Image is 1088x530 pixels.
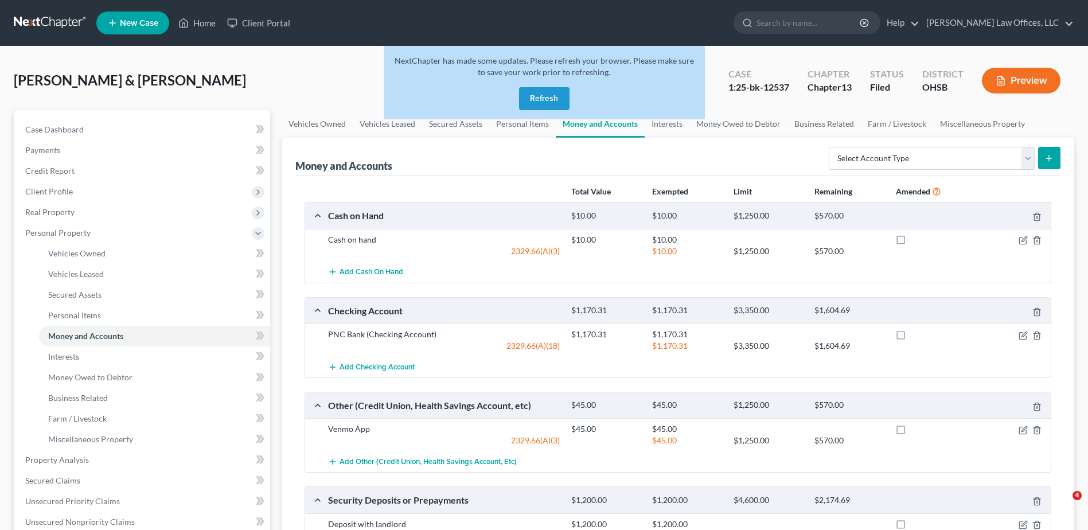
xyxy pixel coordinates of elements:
[322,305,566,317] div: Checking Account
[322,234,566,245] div: Cash on hand
[728,435,809,446] div: $1,250.00
[566,329,646,340] div: $1,170.31
[16,161,270,181] a: Credit Report
[322,494,566,506] div: Security Deposits or Prepayments
[322,399,566,411] div: Other (Credit Union, Health Savings Account, etc)
[646,340,727,352] div: $1,170.31
[25,496,120,506] span: Unsecured Priority Claims
[322,423,566,435] div: Venmo App
[809,495,890,506] div: $2,174.69
[48,331,123,341] span: Money and Accounts
[25,455,89,465] span: Property Analysis
[48,290,102,299] span: Secured Assets
[48,393,108,403] span: Business Related
[809,400,890,411] div: $570.00
[756,12,861,33] input: Search by name...
[922,81,964,94] div: OHSB
[340,268,403,277] span: Add Cash on Hand
[25,476,80,485] span: Secured Claims
[295,159,392,173] div: Money and Accounts
[728,495,809,506] div: $4,600.00
[646,305,727,316] div: $1,170.31
[25,145,60,155] span: Payments
[881,13,919,33] a: Help
[221,13,296,33] a: Client Portal
[328,262,403,283] button: Add Cash on Hand
[646,519,727,530] div: $1,200.00
[566,495,646,506] div: $1,200.00
[566,400,646,411] div: $45.00
[566,423,646,435] div: $45.00
[16,450,270,470] a: Property Analysis
[646,245,727,257] div: $10.00
[322,209,566,221] div: Cash on Hand
[922,68,964,81] div: District
[728,245,809,257] div: $1,250.00
[328,451,517,472] button: Add Other (Credit Union, Health Savings Account, etc)
[841,81,852,92] span: 13
[39,429,270,450] a: Miscellaneous Property
[322,519,566,530] div: Deposit with landlord
[1049,491,1077,519] iframe: Intercom live chat
[322,329,566,340] div: PNC Bank (Checking Account)
[39,285,270,305] a: Secured Assets
[646,329,727,340] div: $1,170.31
[861,110,933,138] a: Farm / Livestock
[39,346,270,367] a: Interests
[728,340,809,352] div: $3,350.00
[173,13,221,33] a: Home
[566,211,646,221] div: $10.00
[689,110,787,138] a: Money Owed to Debtor
[48,310,101,320] span: Personal Items
[25,207,75,217] span: Real Property
[809,245,890,257] div: $570.00
[896,186,930,196] strong: Amended
[809,211,890,221] div: $570.00
[734,186,752,196] strong: Limit
[728,305,809,316] div: $3,350.00
[48,372,132,382] span: Money Owed to Debtor
[933,110,1032,138] a: Miscellaneous Property
[39,326,270,346] a: Money and Accounts
[787,110,861,138] a: Business Related
[25,228,91,237] span: Personal Property
[1073,491,1082,500] span: 4
[809,305,890,316] div: $1,604.69
[328,356,415,377] button: Add Checking Account
[322,435,566,446] div: 2329.66(A)(3)
[322,245,566,257] div: 2329.66(A)(3)
[652,186,688,196] strong: Exempted
[48,434,133,444] span: Miscellaneous Property
[14,72,246,88] span: [PERSON_NAME] & [PERSON_NAME]
[322,340,566,352] div: 2329.66(A)(18)
[566,305,646,316] div: $1,170.31
[16,491,270,512] a: Unsecured Priority Claims
[808,68,852,81] div: Chapter
[646,423,727,435] div: $45.00
[25,166,75,176] span: Credit Report
[39,305,270,326] a: Personal Items
[16,119,270,140] a: Case Dashboard
[48,248,106,258] span: Vehicles Owned
[646,400,727,411] div: $45.00
[340,363,415,372] span: Add Checking Account
[566,519,646,530] div: $1,200.00
[519,87,570,110] button: Refresh
[48,414,107,423] span: Farm / Livestock
[120,19,158,28] span: New Case
[809,435,890,446] div: $570.00
[870,68,904,81] div: Status
[340,457,517,466] span: Add Other (Credit Union, Health Savings Account, etc)
[39,243,270,264] a: Vehicles Owned
[646,211,727,221] div: $10.00
[353,110,422,138] a: Vehicles Leased
[982,68,1060,93] button: Preview
[646,234,727,245] div: $10.00
[728,81,789,94] div: 1:25-bk-12537
[25,124,84,134] span: Case Dashboard
[39,264,270,285] a: Vehicles Leased
[728,400,809,411] div: $1,250.00
[809,340,890,352] div: $1,604.69
[48,352,79,361] span: Interests
[25,517,135,527] span: Unsecured Nonpriority Claims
